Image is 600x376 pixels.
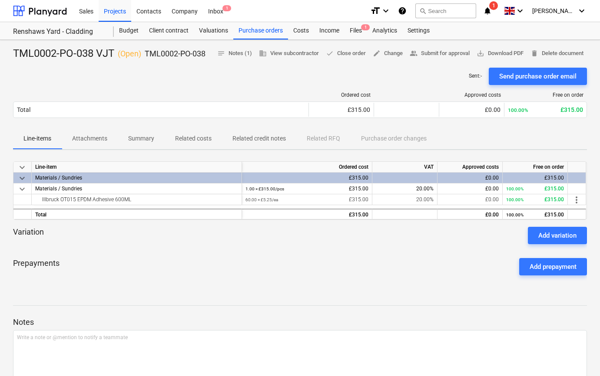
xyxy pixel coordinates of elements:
[367,22,402,39] a: Analytics
[410,49,470,59] span: Submit for approval
[259,49,267,57] span: business
[32,162,242,173] div: Line-item
[17,162,27,173] span: keyboard_arrow_down
[477,49,524,59] span: Download PDF
[419,7,426,14] span: search
[259,49,319,59] span: View subcontractor
[217,49,225,57] span: notes
[528,227,587,244] button: Add variation
[245,186,284,191] small: 1.00 × £315.00 / pcs
[194,22,233,39] div: Valuations
[530,49,583,59] span: Delete document
[443,106,501,113] div: £0.00
[35,186,82,192] span: Materials / Sundries
[345,22,367,39] div: Files
[515,6,525,16] i: keyboard_arrow_down
[145,49,206,59] p: TML0002-PO-038
[370,6,381,16] i: format_size
[506,194,564,205] div: £315.00
[322,47,369,60] button: Close order
[288,22,314,39] div: Costs
[13,317,587,327] p: Notes
[312,106,370,113] div: £315.00
[469,72,482,80] p: Sent : -
[519,258,587,275] button: Add prepayment
[441,183,499,194] div: £0.00
[245,173,368,183] div: £315.00
[372,183,438,194] div: 20.00%
[13,227,44,244] p: Variation
[361,24,370,30] span: 1
[477,49,484,57] span: save_alt
[13,47,206,61] div: TML0002-PO-038 VJT
[527,47,587,60] button: Delete document
[538,230,577,241] div: Add variation
[118,49,141,59] p: ( Open )
[489,68,587,85] button: Send purchase order email
[72,134,107,143] p: Attachments
[441,209,499,220] div: £0.00
[114,22,144,39] a: Budget
[214,47,255,60] button: Notes (1)
[441,173,499,183] div: £0.00
[245,197,278,202] small: 60.00 × £5.25 / ea
[506,197,524,202] small: 100.00%
[503,162,568,173] div: Free on order
[506,173,564,183] div: £315.00
[406,47,473,60] button: Submit for approval
[373,49,403,59] span: Change
[499,71,577,82] div: Send purchase order email
[314,22,345,39] a: Income
[326,49,334,57] span: done
[217,49,252,59] span: Notes (1)
[508,92,583,98] div: Free on order
[128,134,154,143] p: Summary
[473,47,527,60] button: Download PDF
[35,173,238,183] div: Materials / Sundries
[530,49,538,57] span: delete
[312,92,371,98] div: Ordered cost
[506,213,524,217] small: 100.00%
[415,3,476,18] button: Search
[506,186,524,191] small: 100.00%
[23,134,51,143] p: Line-items
[232,134,286,143] p: Related credit notes
[372,162,438,173] div: VAT
[32,209,242,219] div: Total
[35,194,238,205] div: Illbruck OT015 EPDM Adhesive 600ML
[410,49,418,57] span: people_alt
[13,27,103,36] div: Renshaws Yard - Cladding
[245,183,368,194] div: £315.00
[489,1,498,10] span: 1
[175,134,212,143] p: Related costs
[369,47,406,60] button: Change
[483,6,492,16] i: notifications
[506,209,564,220] div: £315.00
[373,49,381,57] span: edit
[245,209,368,220] div: £315.00
[398,6,407,16] i: Knowledge base
[242,162,372,173] div: Ordered cost
[381,6,391,16] i: keyboard_arrow_down
[508,106,583,113] div: £315.00
[438,162,503,173] div: Approved costs
[144,22,194,39] a: Client contract
[326,49,366,59] span: Close order
[443,92,501,98] div: Approved costs
[508,107,528,113] small: 100.00%
[17,106,30,113] div: Total
[233,22,288,39] a: Purchase orders
[530,261,577,272] div: Add prepayment
[441,194,499,205] div: £0.00
[557,334,600,376] iframe: Chat Widget
[402,22,435,39] a: Settings
[222,5,231,11] span: 1
[255,47,322,60] button: View subcontractor
[245,194,368,205] div: £315.00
